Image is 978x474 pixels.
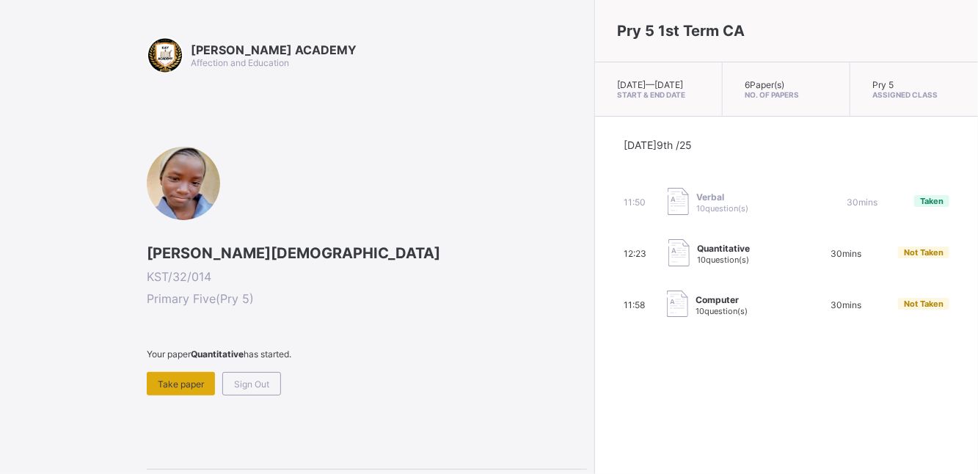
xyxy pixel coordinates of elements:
span: Assigned Class [872,90,956,99]
span: Verbal [696,192,748,203]
span: No. of Papers [745,90,828,99]
span: 6 Paper(s) [745,79,784,90]
span: Not Taken [904,299,944,309]
span: Taken [920,196,944,206]
span: Computer [696,294,748,305]
img: take_paper.cd97e1aca70de81545fe8e300f84619e.svg [668,188,689,215]
span: KST/32/014 [147,269,587,284]
span: [PERSON_NAME] ACADEMY [191,43,357,57]
span: Start & End Date [617,90,700,99]
img: take_paper.cd97e1aca70de81545fe8e300f84619e.svg [667,291,688,318]
span: [PERSON_NAME][DEMOGRAPHIC_DATA] [147,244,587,262]
span: Pry 5 [872,79,894,90]
span: 30 mins [831,248,861,259]
span: Affection and Education [191,57,289,68]
b: Quantitative [191,349,244,360]
span: 11:58 [624,299,645,310]
span: [DATE] 9th /25 [624,139,692,151]
span: 30 mins [831,299,861,310]
span: Take paper [158,379,204,390]
span: 10 question(s) [696,203,748,214]
span: 12:23 [624,248,646,259]
span: Quantitative [697,243,750,254]
span: Not Taken [904,247,944,258]
span: Your paper has started. [147,349,587,360]
span: 11:50 [624,197,646,208]
span: Pry 5 1st Term CA [617,22,745,40]
span: Sign Out [234,379,269,390]
span: 10 question(s) [696,306,748,316]
span: 10 question(s) [697,255,749,265]
span: [DATE] — [DATE] [617,79,683,90]
img: take_paper.cd97e1aca70de81545fe8e300f84619e.svg [668,239,690,266]
span: 30 mins [847,197,877,208]
span: Primary Five ( Pry 5 ) [147,291,587,306]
